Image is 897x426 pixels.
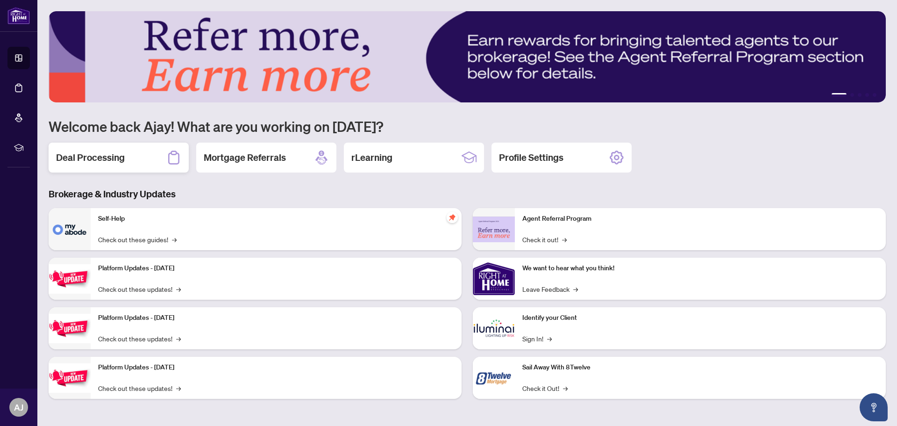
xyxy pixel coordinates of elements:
[499,151,563,164] h2: Profile Settings
[865,93,869,97] button: 4
[49,314,91,343] img: Platform Updates - July 8, 2025
[522,284,578,294] a: Leave Feedback→
[56,151,125,164] h2: Deal Processing
[49,11,886,102] img: Slide 0
[522,362,878,373] p: Sail Away With 8Twelve
[172,234,177,245] span: →
[98,263,454,274] p: Platform Updates - [DATE]
[473,217,515,242] img: Agent Referral Program
[563,383,568,393] span: →
[860,393,888,421] button: Open asap
[547,333,552,344] span: →
[98,383,181,393] a: Check out these updates!→
[49,117,886,135] h1: Welcome back Ajay! What are you working on [DATE]?
[49,264,91,294] img: Platform Updates - July 21, 2025
[98,234,177,245] a: Check out these guides!→
[858,93,861,97] button: 3
[98,313,454,323] p: Platform Updates - [DATE]
[176,383,181,393] span: →
[850,93,854,97] button: 2
[522,313,878,323] p: Identify your Client
[473,307,515,349] img: Identify your Client
[522,263,878,274] p: We want to hear what you think!
[873,93,876,97] button: 5
[473,258,515,300] img: We want to hear what you think!
[522,214,878,224] p: Agent Referral Program
[98,362,454,373] p: Platform Updates - [DATE]
[98,284,181,294] a: Check out these updates!→
[562,234,567,245] span: →
[522,234,567,245] a: Check it out!→
[447,212,458,223] span: pushpin
[14,401,23,414] span: AJ
[522,383,568,393] a: Check it Out!→
[7,7,30,24] img: logo
[473,357,515,399] img: Sail Away With 8Twelve
[522,333,552,344] a: Sign In!→
[176,333,181,344] span: →
[49,188,886,201] h3: Brokerage & Industry Updates
[98,214,454,224] p: Self-Help
[176,284,181,294] span: →
[204,151,286,164] h2: Mortgage Referrals
[49,363,91,393] img: Platform Updates - June 23, 2025
[98,333,181,344] a: Check out these updates!→
[832,93,847,97] button: 1
[49,208,91,250] img: Self-Help
[573,284,578,294] span: →
[351,151,392,164] h2: rLearning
